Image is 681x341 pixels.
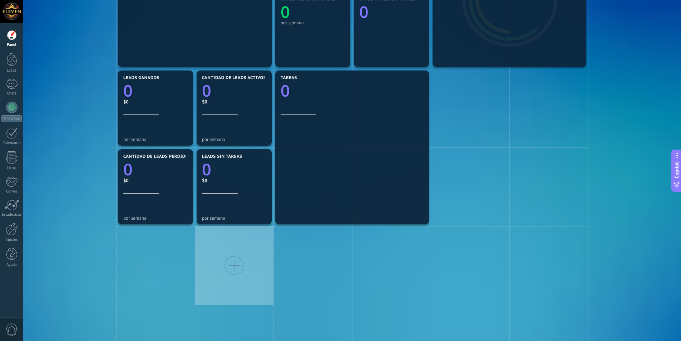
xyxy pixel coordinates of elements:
div: Calendario [1,141,22,146]
div: $0 [202,177,266,184]
div: por semana [281,20,345,25]
a: 0 [202,159,266,180]
text: 0 [281,80,290,102]
div: WhatsApp [1,115,22,122]
span: Leads sin tareas [202,154,242,159]
div: Ayuda [1,263,22,267]
div: $0 [123,177,188,184]
a: 0 [202,80,266,102]
div: por semana [123,137,188,142]
a: 0 [281,80,424,102]
text: 0 [202,80,211,102]
span: Tareas [281,75,297,81]
div: Panel [1,43,22,47]
span: Cantidad de leads activos [202,75,266,81]
text: 0 [202,159,211,180]
span: Leads ganados [123,75,159,81]
text: 0 [123,159,133,180]
text: 0 [359,1,369,23]
text: 0 [123,80,133,102]
div: Estadísticas [1,213,22,217]
div: Chats [1,91,22,96]
div: Listas [1,166,22,171]
text: 0 [281,1,290,23]
span: Cantidad de leads perdidos [123,154,191,159]
div: $0 [123,99,188,105]
div: Ajustes [1,238,22,242]
a: 0 [123,80,188,102]
div: por semana [202,137,266,142]
span: Copilot [673,162,680,178]
div: Correo [1,189,22,194]
a: 0 [123,159,188,180]
div: $0 [202,99,266,105]
div: por semana [202,215,266,221]
div: por semana [123,215,188,221]
div: Leads [1,68,22,73]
